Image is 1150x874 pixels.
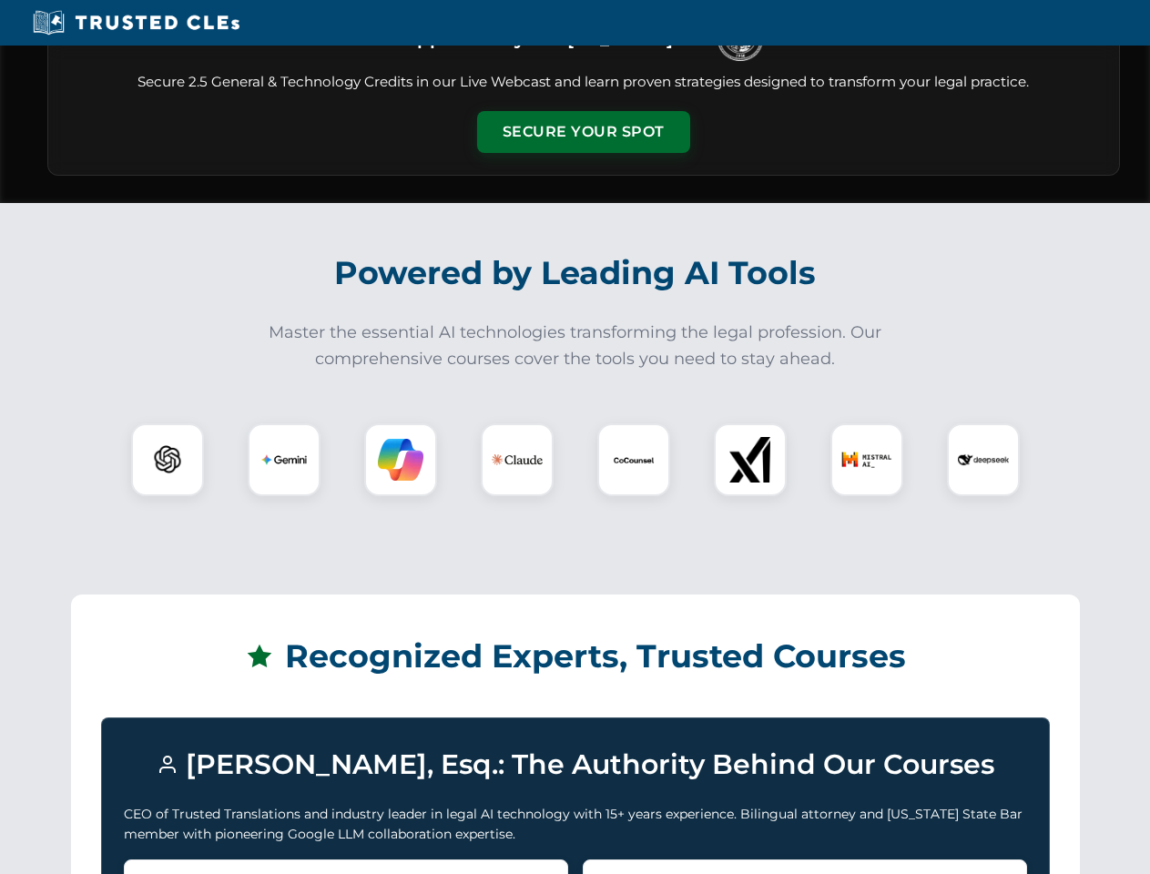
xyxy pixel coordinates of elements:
[947,423,1020,496] div: DeepSeek
[27,9,245,36] img: Trusted CLEs
[124,740,1027,789] h3: [PERSON_NAME], Esq.: The Authority Behind Our Courses
[364,423,437,496] div: Copilot
[261,437,307,483] img: Gemini Logo
[378,437,423,483] img: Copilot Logo
[257,320,894,372] p: Master the essential AI technologies transforming the legal profession. Our comprehensive courses...
[248,423,321,496] div: Gemini
[841,434,892,485] img: Mistral AI Logo
[141,433,194,486] img: ChatGPT Logo
[131,423,204,496] div: ChatGPT
[958,434,1009,485] img: DeepSeek Logo
[481,423,554,496] div: Claude
[728,437,773,483] img: xAI Logo
[101,625,1050,688] h2: Recognized Experts, Trusted Courses
[492,434,543,485] img: Claude Logo
[70,72,1097,93] p: Secure 2.5 General & Technology Credits in our Live Webcast and learn proven strategies designed ...
[124,804,1027,845] p: CEO of Trusted Translations and industry leader in legal AI technology with 15+ years experience....
[714,423,787,496] div: xAI
[611,437,656,483] img: CoCounsel Logo
[477,111,690,153] button: Secure Your Spot
[71,241,1080,305] h2: Powered by Leading AI Tools
[830,423,903,496] div: Mistral AI
[597,423,670,496] div: CoCounsel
